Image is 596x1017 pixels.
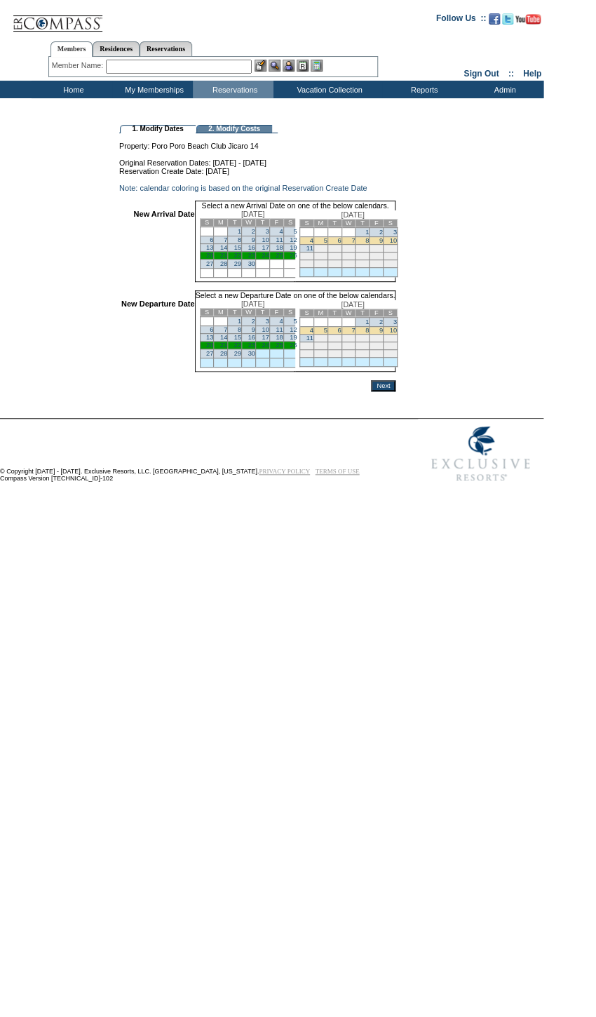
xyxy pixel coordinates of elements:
[370,260,384,268] td: 30
[50,41,93,57] a: Members
[313,260,327,268] td: 26
[384,335,398,342] td: 17
[220,260,227,267] a: 28
[370,252,384,260] td: 23
[327,245,341,252] td: 13
[313,252,327,260] td: 19
[523,69,541,79] a: Help
[12,4,103,32] img: Compass Home
[32,81,112,98] td: Home
[220,244,227,251] a: 14
[248,342,255,349] a: 23
[313,350,327,358] td: 26
[196,125,272,133] td: 2. Modify Costs
[323,327,327,334] a: 5
[266,318,269,325] a: 3
[262,342,269,349] a: 24
[248,350,255,357] a: 30
[306,335,313,342] a: 11
[489,18,500,26] a: Become our fan on Facebook
[242,219,256,227] td: W
[365,237,369,244] a: 8
[283,219,297,227] td: S
[290,326,297,333] a: 12
[327,350,341,358] td: 27
[276,236,283,243] a: 11
[210,236,213,243] a: 6
[311,60,323,72] img: b_calculator.gif
[224,236,227,243] a: 7
[371,380,395,391] input: Next
[255,219,269,227] td: T
[355,252,370,260] td: 22
[370,335,384,342] td: 16
[242,309,256,316] td: W
[370,220,384,227] td: F
[269,60,280,72] img: View
[234,252,241,259] a: 22
[259,468,310,475] a: PRIVACY POLICY
[293,318,297,325] a: 5
[273,81,382,98] td: Vacation Collection
[327,309,341,317] td: T
[341,350,355,358] td: 28
[515,14,541,25] img: Subscribe to our YouTube Channel
[252,228,255,235] a: 2
[290,244,297,251] a: 19
[341,342,355,350] td: 21
[234,350,241,357] a: 29
[327,260,341,268] td: 27
[224,326,227,333] a: 7
[293,228,297,235] a: 5
[384,350,398,358] td: 31
[299,342,313,350] td: 18
[502,18,513,26] a: Follow us on Twitter
[290,236,297,243] a: 12
[313,309,327,317] td: M
[327,220,341,227] td: T
[341,300,365,309] span: [DATE]
[355,350,370,358] td: 29
[323,237,327,244] a: 5
[299,350,313,358] td: 25
[390,327,397,334] a: 10
[299,260,313,268] td: 25
[355,342,370,350] td: 22
[515,18,541,26] a: Subscribe to our YouTube Channel
[436,12,486,29] td: Follow Us ::
[266,228,269,235] a: 3
[379,327,383,334] a: 9
[365,327,369,334] a: 8
[341,210,365,219] span: [DATE]
[463,81,543,98] td: Admin
[276,326,283,333] a: 11
[341,309,355,317] td: W
[351,327,355,334] a: 7
[390,237,397,244] a: 10
[327,335,341,342] td: 13
[313,342,327,350] td: 19
[355,335,370,342] td: 15
[234,342,241,349] a: 22
[384,220,398,227] td: S
[370,309,384,317] td: F
[327,252,341,260] td: 20
[119,167,395,175] td: Reservation Create Date: [DATE]
[119,150,395,167] td: Original Reservation Dates: [DATE] - [DATE]
[393,318,397,325] a: 3
[262,334,269,341] a: 17
[234,244,241,251] a: 15
[337,237,341,244] a: 6
[384,245,398,252] td: 17
[241,210,265,218] span: [DATE]
[418,419,543,489] img: Exclusive Resorts
[262,236,269,243] a: 10
[255,60,266,72] img: b_edit.gif
[341,260,355,268] td: 28
[248,334,255,341] a: 16
[299,309,313,317] td: S
[238,236,241,243] a: 8
[214,219,228,227] td: M
[52,60,106,72] div: Member Name:
[355,245,370,252] td: 15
